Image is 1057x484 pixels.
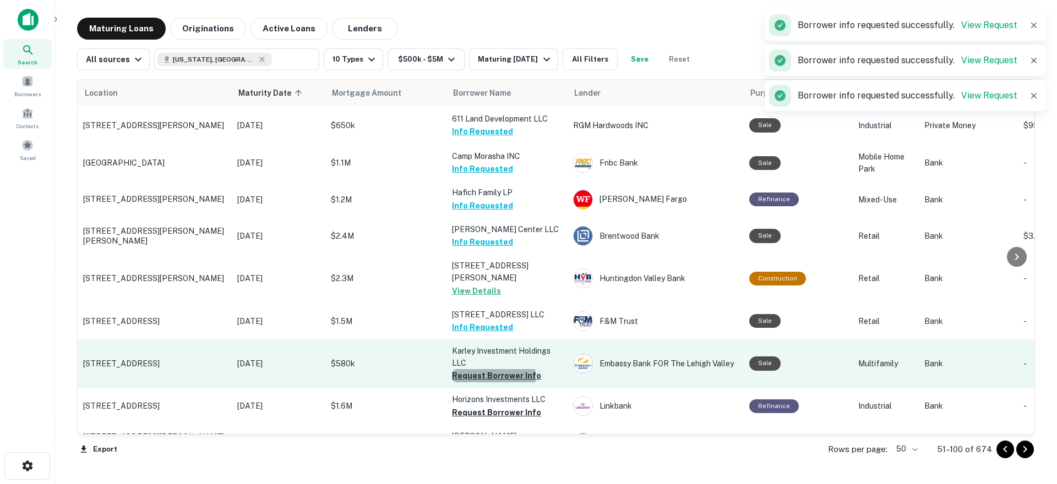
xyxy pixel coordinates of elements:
p: $1.1M [331,157,441,169]
div: Linkbank [573,396,738,416]
button: Request Borrower Info [452,406,541,419]
p: Retail [858,230,913,242]
p: [STREET_ADDRESS][PERSON_NAME] [83,194,226,204]
div: Sale [749,156,781,170]
button: Info Requested [452,199,513,212]
p: $1.6M [331,400,441,412]
p: Mixed-Use [858,194,913,206]
p: Industrial [858,400,913,412]
a: Search [3,39,52,69]
p: 51–100 of 674 [937,443,992,456]
span: Borrower Name [453,86,511,100]
p: [STREET_ADDRESS][PERSON_NAME] [83,120,226,130]
div: All sources [86,53,145,66]
p: $650k [331,119,441,131]
div: This loan purpose was for refinancing [749,399,799,413]
div: Fnbc Bank [573,153,738,173]
p: [PERSON_NAME] Center LLC [452,223,562,235]
div: Huntingdon Valley Bank [573,268,738,288]
div: Brentwood Bank [573,226,738,246]
p: [STREET_ADDRESS][PERSON_NAME] [83,432,226,442]
div: Sale [749,229,781,243]
img: picture [574,397,592,415]
button: View Details [452,284,501,298]
p: Retail [858,315,913,327]
p: [STREET_ADDRESS] LLC [452,309,562,321]
p: Bank [924,194,1012,206]
p: Camp Morasha INC [452,150,562,162]
span: Maturity Date [238,86,306,100]
p: [STREET_ADDRESS] [83,316,226,326]
div: TD [573,433,738,453]
th: Lender [568,80,744,106]
span: Purpose [750,86,782,100]
button: Go to previous page [996,441,1014,458]
button: Export [77,441,120,458]
iframe: Chat Widget [1002,361,1057,414]
a: Contacts [3,103,52,133]
button: Request Borrower Info [452,369,541,382]
p: [PERSON_NAME] [452,430,562,442]
p: Borrower info requested successfully. [798,19,1017,32]
img: picture [574,312,592,331]
p: [DATE] [237,272,320,284]
p: Bank [924,400,1012,412]
button: Info Requested [452,321,513,334]
button: Info Requested [452,125,513,138]
p: [DATE] [237,358,320,370]
p: $580k [331,358,441,370]
div: Sale [749,356,781,370]
p: [STREET_ADDRESS] [83,359,226,369]
p: Retail [858,272,913,284]
span: Search [18,58,37,67]
img: picture [574,433,592,452]
p: Bank [924,358,1012,370]
img: capitalize-icon.png [18,9,39,31]
button: $500k - $5M [388,48,465,70]
p: Bank [924,230,1012,242]
p: RGM Hardwoods INC [573,119,738,131]
p: [DATE] [237,315,320,327]
button: Info Requested [452,162,513,175]
span: Location [84,86,118,100]
p: Horizons Investments LLC [452,393,562,405]
img: picture [574,354,592,373]
div: [PERSON_NAME] Fargo [573,190,738,210]
p: Bank [924,272,1012,284]
p: Borrower info requested successfully. [798,54,1017,67]
p: Hafich Family LP [452,186,562,199]
div: F&M Trust [573,311,738,331]
button: All Filters [563,48,618,70]
span: Mortgage Amount [332,86,416,100]
div: Sale [749,314,781,328]
button: Info Requested [452,235,513,249]
p: Borrower info requested successfully. [798,89,1017,102]
th: Maturity Date [232,80,325,106]
p: Bank [924,157,1012,169]
p: [DATE] [237,400,320,412]
p: [STREET_ADDRESS][PERSON_NAME] [452,260,562,284]
p: [DATE] [237,157,320,169]
p: $2.4M [331,230,441,242]
img: picture [574,227,592,245]
div: Saved [3,135,52,164]
p: [STREET_ADDRESS] [83,401,226,411]
div: Embassy Bank FOR The Lehigh Valley [573,354,738,373]
a: View Request [961,20,1017,30]
img: picture [574,190,592,209]
button: Maturing Loans [77,18,166,40]
p: $1.2M [331,194,441,206]
button: Reset [662,48,697,70]
p: Bank [924,315,1012,327]
p: Karley Investment Holdings LLC [452,345,562,369]
div: This loan purpose was for construction [749,272,806,285]
span: Contacts [17,122,39,130]
p: Mobile Home Park [858,151,913,175]
button: 10 Types [324,48,383,70]
th: Borrower Name [446,80,568,106]
p: [DATE] [237,119,320,131]
p: $2.3M [331,272,441,284]
img: picture [574,153,592,172]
